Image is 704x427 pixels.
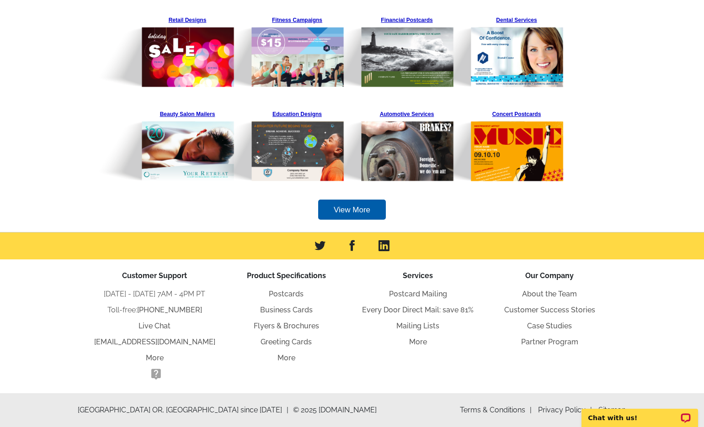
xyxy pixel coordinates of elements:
[469,107,565,182] a: Concert Postcards
[247,271,326,280] span: Product Specifications
[318,200,386,220] a: View More
[359,13,455,88] a: Financial Postcards
[78,405,288,416] span: [GEOGRAPHIC_DATA] OR, [GEOGRAPHIC_DATA] since [DATE]
[249,13,345,88] a: Fitness Campaigns
[424,13,564,88] img: Pre-Template-Landing%20Page_v1_Dental.png
[527,322,572,330] a: Case Studies
[139,322,171,330] a: Live Chat
[522,290,577,298] a: About the Team
[122,271,187,280] span: Customer Support
[362,306,474,314] a: Every Door Direct Mail: save 81%
[277,353,295,362] a: More
[409,337,427,346] a: More
[205,13,344,88] img: Pre-Template-Landing%20Page_v1_Fitness.png
[293,405,377,416] span: © 2025 [DOMAIN_NAME]
[269,290,304,298] a: Postcards
[521,337,578,346] a: Partner Program
[315,13,454,88] img: Pre-Template-Landing%20Page_v1_Financial.png
[525,271,574,280] span: Our Company
[89,305,220,316] li: Toll-free:
[403,271,433,280] span: Services
[139,13,235,88] a: Retail Designs
[576,398,704,427] iframe: LiveChat chat widget
[146,353,164,362] a: More
[261,337,312,346] a: Greeting Cards
[460,406,532,414] a: Terms & Conditions
[139,107,235,182] a: Beauty Salon Mailers
[249,107,345,182] a: Education Designs
[424,107,564,182] img: Pre-Template-Landing%20Page_v1_Concert.png
[95,13,235,88] img: Pre-Template-Landing%20Page_v1_Retail.png
[260,306,313,314] a: Business Cards
[94,337,215,346] a: [EMAIL_ADDRESS][DOMAIN_NAME]
[504,306,595,314] a: Customer Success Stories
[538,406,592,414] a: Privacy Policy
[137,306,202,314] a: [PHONE_NUMBER]
[315,107,454,182] img: Pre-Template-Landing%20Page_v1_Automotive.png
[359,107,455,182] a: Automotive Services
[205,107,344,182] img: Pre-Template-Landing%20Page_v1_Education.png
[396,322,439,330] a: Mailing Lists
[89,289,220,300] li: [DATE] - [DATE] 7AM - 4PM PT
[254,322,319,330] a: Flyers & Brochures
[389,290,447,298] a: Postcard Mailing
[95,107,235,182] img: Pre-Template-Landing%20Page_v1_Beauty.png
[469,13,565,88] a: Dental Services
